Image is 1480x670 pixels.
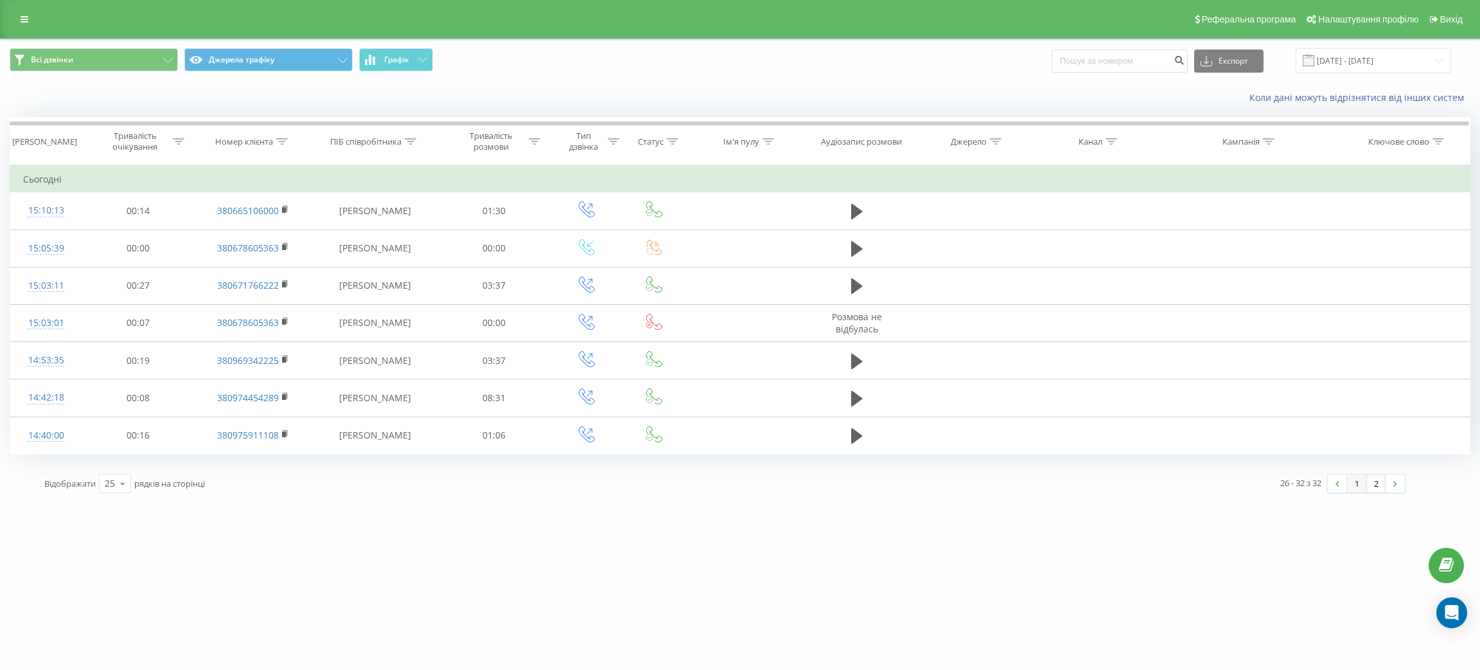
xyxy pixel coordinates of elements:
td: Сьогодні [10,167,1470,192]
div: ПІБ співробітника [330,136,401,147]
td: 00:00 [438,230,551,267]
div: 14:40:00 [23,423,69,448]
a: 1 [1347,475,1366,493]
span: Налаштування профілю [1318,14,1418,24]
a: 380975911108 [217,429,279,441]
button: Графік [359,48,433,71]
div: 25 [105,477,115,490]
div: 26 - 32 з 32 [1280,476,1321,489]
a: 380969342225 [217,354,279,367]
div: Кампанія [1222,136,1260,147]
td: [PERSON_NAME] [312,267,437,304]
div: Тип дзвінка [562,131,604,152]
td: [PERSON_NAME] [312,230,437,267]
div: 15:10:13 [23,198,69,223]
td: [PERSON_NAME] [312,304,437,341]
span: Всі дзвінки [31,55,73,65]
div: Джерело [951,136,987,147]
td: [PERSON_NAME] [312,417,437,454]
td: 00:27 [82,267,195,304]
a: 380678605363 [217,316,279,329]
td: 00:16 [82,417,195,454]
div: 15:05:39 [23,236,69,261]
div: Тривалість розмови [457,131,525,152]
td: 00:08 [82,379,195,417]
button: Джерела трафіку [184,48,353,71]
div: 15:03:11 [23,273,69,298]
td: 00:07 [82,304,195,341]
div: 14:42:18 [23,385,69,410]
div: Ключове слово [1368,136,1429,147]
td: 08:31 [438,379,551,417]
div: [PERSON_NAME] [12,136,77,147]
div: Номер клієнта [215,136,273,147]
a: 2 [1366,475,1386,493]
span: Розмова не відбулась [832,311,882,334]
a: 380974454289 [217,392,279,404]
div: Тривалість очікування [101,131,170,152]
div: 15:03:01 [23,311,69,336]
td: 00:19 [82,342,195,379]
span: рядків на сторінці [134,478,205,489]
td: 00:00 [82,230,195,267]
span: Графік [384,55,409,64]
button: Всі дзвінки [10,48,178,71]
td: [PERSON_NAME] [312,342,437,379]
a: 380678605363 [217,242,279,254]
div: Статус [638,136,664,147]
div: Аудіозапис розмови [821,136,902,147]
button: Експорт [1194,50,1264,73]
td: [PERSON_NAME] [312,379,437,417]
td: 00:00 [438,304,551,341]
td: 00:14 [82,192,195,230]
div: 14:53:35 [23,348,69,373]
div: Open Intercom Messenger [1436,597,1467,628]
span: Відображати [44,478,96,489]
td: 01:30 [438,192,551,230]
a: 380671766222 [217,279,279,291]
td: 03:37 [438,267,551,304]
td: 03:37 [438,342,551,379]
div: Канал [1079,136,1102,147]
span: Реферальна програма [1202,14,1296,24]
input: Пошук за номером [1052,50,1188,73]
div: Ім'я пулу [723,136,759,147]
td: [PERSON_NAME] [312,192,437,230]
a: 380665106000 [217,204,279,217]
span: Вихід [1440,14,1463,24]
a: Коли дані можуть відрізнятися вiд інших систем [1249,91,1470,104]
td: 01:06 [438,417,551,454]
